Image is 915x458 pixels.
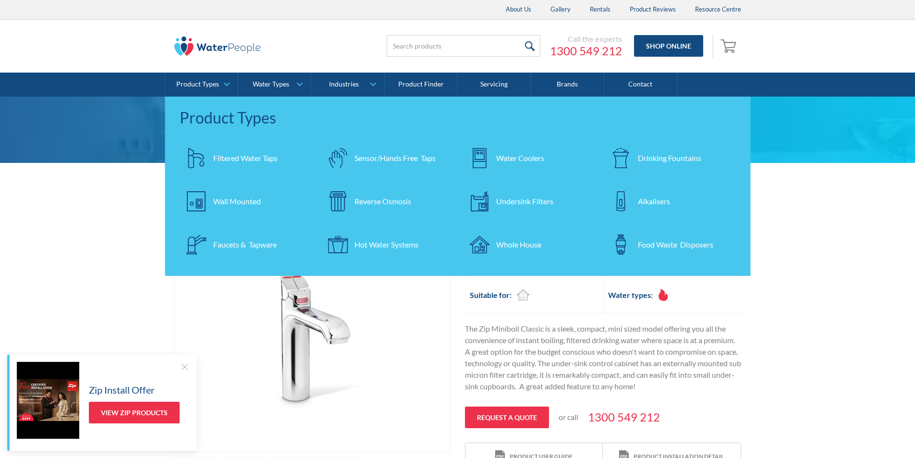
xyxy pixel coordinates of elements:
img: shopping cart [720,38,739,53]
div: Filtered Water Taps [213,152,278,164]
div: Food Waste Disposers [638,239,713,250]
a: 1300 549 212 [588,408,660,426]
a: Open empty cart [718,35,741,58]
div: Industries [329,80,359,88]
iframe: podium webchat widget prompt [752,307,915,422]
a: Product Finder [385,73,458,97]
nav: Product Types [165,97,751,276]
a: 1300 549 212 [550,44,622,58]
a: View Zip Products [89,402,180,423]
div: Product Types [176,80,219,88]
div: Alkalisers [638,196,670,207]
iframe: podium webchat widget bubble [819,410,915,458]
div: Hot Water Systems [354,239,418,250]
div: Whole House [496,239,541,250]
a: open lightbox [174,218,451,452]
a: Water Types [238,73,311,97]
div: Wall Mounted [213,196,261,207]
a: Brands [531,73,604,97]
input: Search products [387,35,540,57]
a: Contact [604,73,677,97]
div: Product Types [180,106,736,129]
div: Undersink Filters [496,196,553,207]
a: Whole House [463,228,595,261]
img: The Water People [174,37,261,56]
img: Zip Install Offer [17,362,79,439]
a: Food Waste Disposers [604,228,736,261]
a: Product Types [165,73,238,97]
a: Shop Online [634,35,703,57]
a: Faucets & Tapware [180,228,312,261]
a: Drinking Fountains [604,141,736,175]
a: Servicing [458,73,531,97]
div: Reverse Osmosis [354,196,411,207]
a: Industries [311,73,384,97]
a: Undersink Filters [463,185,595,218]
p: The Zip Miniboil Classic is a sleek, compact, mini sized model offering you all the convenience o... [465,323,741,392]
div: Sensor/Hands Free Taps [354,152,436,164]
div: Call the experts [550,34,622,44]
p: or call [559,411,578,423]
a: Filtered Water Taps [180,141,312,175]
img: Zip Miniboil Classic Boiling (Residential) [217,219,408,452]
a: Request a quote [465,407,549,428]
h5: Zip Install Offer [89,383,155,397]
div: Faucets & Tapware [213,239,277,250]
div: Water Types [253,80,289,88]
a: Water Coolers [463,141,595,175]
a: Hot Water Systems [321,228,453,261]
a: Alkalisers [604,185,736,218]
h2: Suitable for: [470,289,512,301]
a: Reverse Osmosis [321,185,453,218]
a: Wall Mounted [180,185,312,218]
h2: Water types: [608,289,653,301]
div: Drinking Fountains [638,152,701,164]
div: Water Coolers [496,152,544,164]
a: Sensor/Hands Free Taps [321,141,453,175]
